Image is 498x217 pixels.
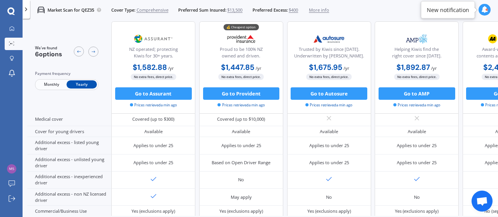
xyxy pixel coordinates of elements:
[238,177,244,183] div: No
[408,128,426,135] div: Available
[431,65,437,71] span: / yr
[232,128,250,135] div: Available
[27,126,111,137] div: Cover for young drivers
[27,189,111,206] div: Additional excess - non NZ licensed driver
[205,46,278,62] div: Proud to be 100% NZ owned and driven.
[219,208,263,214] div: Yes (exclusions apply)
[223,24,259,31] div: 💰 Cheapest option
[305,102,352,108] span: Prices retrieved a min ago
[379,87,455,100] button: Go to AMP
[397,142,437,149] div: Applies to under 25
[36,81,67,89] span: Monthly
[227,7,242,13] span: $13,500
[203,87,280,100] button: Go to Provident
[414,194,420,200] div: No
[27,172,111,189] div: Additional excess - inexperienced driver
[395,208,438,214] div: Yes (exclusions apply)
[131,74,176,80] span: No extra fees, direct price.
[27,113,111,126] div: Medical cover
[37,6,45,14] img: car.f15378c7a67c060ca3f3.svg
[221,31,262,47] img: Provident.png
[427,6,469,14] div: New notification
[217,116,265,122] div: Covered (up to $10,000)
[396,31,437,47] img: AMP.webp
[144,128,163,135] div: Available
[231,194,252,200] div: May apply
[35,50,62,58] span: 6 options
[133,62,167,72] b: $1,582.88
[35,45,62,51] span: We've found
[307,208,351,214] div: Yes (exclusions apply)
[309,31,350,47] img: Autosure.webp
[217,102,265,108] span: Prices retrieved a min ago
[133,160,173,166] div: Applies to under 25
[309,142,349,149] div: Applies to under 25
[212,160,270,166] div: Based on Open Driver Range
[291,87,367,100] button: Go to Autosure
[396,62,430,72] b: $1,892.87
[393,102,440,108] span: Prices retrieved a min ago
[221,62,254,72] b: $1,447.85
[7,164,16,174] img: 1fed18d47ad2acd3ddf37885d1f363ef
[309,160,349,166] div: Applies to under 25
[380,46,453,62] div: Helping Kiwis find the right cover since [DATE].
[397,160,437,166] div: Applies to under 25
[133,142,173,149] div: Applies to under 25
[218,74,264,80] span: No extra fees, direct price.
[47,7,94,13] p: Market Scan for QEZ35
[168,65,174,71] span: / yr
[289,7,298,13] span: $400
[132,116,174,122] div: Covered (up to $300)
[35,71,98,77] div: Payment frequency
[27,137,111,154] div: Additional excess - listed young driver
[133,31,174,47] img: Assurant.png
[256,65,261,71] span: / yr
[221,142,261,149] div: Applies to under 25
[115,87,192,100] button: Go to Assurant
[344,65,349,71] span: / yr
[178,7,226,13] span: Preferred Sum Insured:
[27,155,111,172] div: Additional excess - unlisted young driver
[137,7,168,13] span: Comprehensive
[253,7,288,13] span: Preferred Excess:
[292,46,365,62] div: Trusted by Kiwis since [DATE]. Underwritten by [PERSON_NAME].
[67,81,97,89] span: Yearly
[309,62,342,72] b: $1,675.95
[27,206,111,217] div: Commercial/Business Use
[472,191,493,212] div: Open chat
[130,102,177,108] span: Prices retrieved a min ago
[320,128,338,135] div: Available
[117,46,190,62] div: NZ operated; protecting Kiwis for 30+ years.
[306,74,352,80] span: No extra fees, direct price.
[394,74,440,80] span: No extra fees, direct price.
[326,194,332,200] div: No
[132,208,175,214] div: Yes (exclusions apply)
[309,7,329,13] span: More info
[111,7,135,13] span: Cover Type:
